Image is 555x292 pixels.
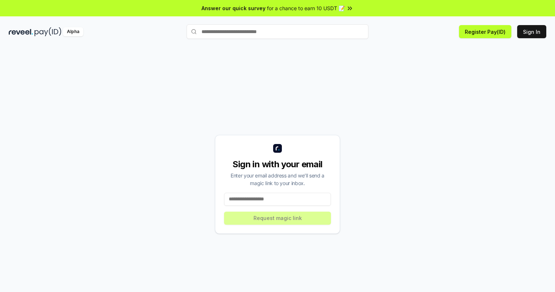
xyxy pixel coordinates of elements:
div: Enter your email address and we’ll send a magic link to your inbox. [224,172,331,187]
div: Alpha [63,27,83,36]
span: Answer our quick survey [201,4,265,12]
button: Sign In [517,25,546,38]
span: for a chance to earn 10 USDT 📝 [267,4,345,12]
img: reveel_dark [9,27,33,36]
div: Sign in with your email [224,159,331,170]
img: pay_id [35,27,61,36]
button: Register Pay(ID) [459,25,511,38]
img: logo_small [273,144,282,153]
